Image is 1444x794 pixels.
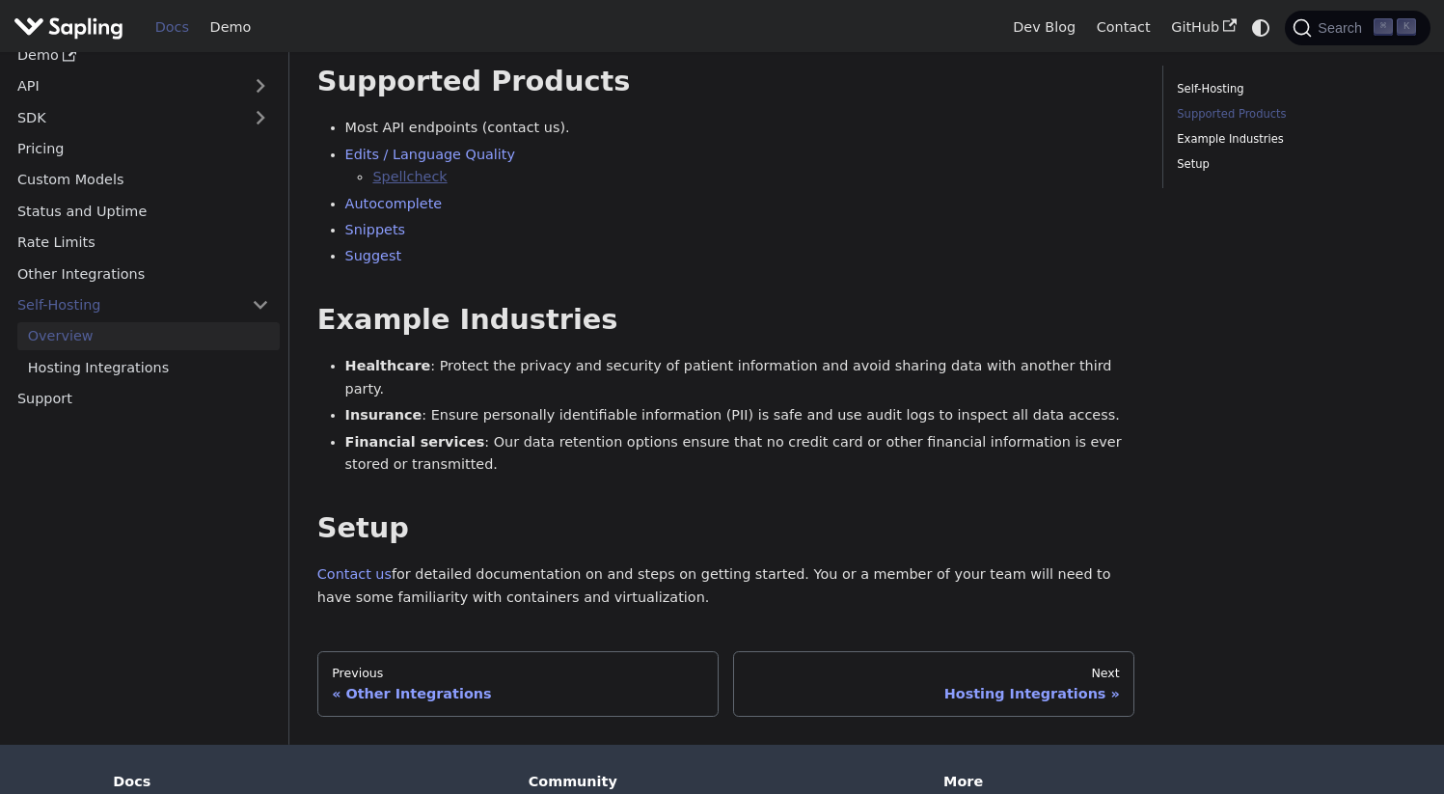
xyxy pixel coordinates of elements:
a: Supported Products [1177,105,1409,123]
a: Autocomplete [345,196,443,211]
kbd: K [1397,18,1416,36]
a: Rate Limits [7,229,280,257]
div: Other Integrations [332,685,704,702]
nav: Docs pages [317,651,1134,717]
a: PreviousOther Integrations [317,651,719,717]
h2: Setup [317,511,1134,546]
li: : Ensure personally identifiable information (PII) is safe and use audit logs to inspect all data... [345,404,1135,427]
kbd: ⌘ [1374,18,1393,36]
a: Self-Hosting [1177,80,1409,98]
div: More [943,773,1331,790]
div: Previous [332,666,704,681]
button: Search (Command+K) [1285,11,1430,45]
h2: Example Industries [317,303,1134,338]
a: Snippets [345,222,406,237]
a: Sapling.ai [14,14,130,41]
a: Edits / Language Quality [345,147,515,162]
a: Pricing [7,135,280,163]
p: for detailed documentation on and steps on getting started. You or a member of your team will nee... [317,563,1134,610]
span: Search [1312,20,1374,36]
a: Hosting Integrations [17,353,280,381]
a: Custom Models [7,166,280,194]
strong: Insurance [345,407,422,423]
li: : Protect the privacy and security of patient information and avoid sharing data with another thi... [345,355,1135,401]
a: Self-Hosting [7,290,280,318]
a: Suggest [345,248,402,263]
a: SDK [7,103,241,131]
div: Docs [113,773,501,790]
strong: Financial services [345,434,485,450]
a: Contact us [317,566,392,582]
a: Spellcheck [372,169,447,184]
a: Dev Blog [1002,13,1085,42]
a: Support [7,385,280,413]
a: Example Industries [1177,130,1409,149]
h2: Supported Products [317,65,1134,99]
div: Community [529,773,916,790]
button: Switch between dark and light mode (currently system mode) [1247,14,1275,41]
a: Setup [1177,155,1409,174]
a: GitHub [1160,13,1246,42]
button: Expand sidebar category 'SDK' [241,103,280,131]
div: Hosting Integrations [748,685,1120,702]
a: API [7,72,241,100]
a: Status and Uptime [7,197,280,225]
button: Expand sidebar category 'API' [241,72,280,100]
a: Demo [7,41,280,68]
div: Next [748,666,1120,681]
li: : Our data retention options ensure that no credit card or other financial information is ever st... [345,431,1135,478]
strong: Healthcare [345,358,431,373]
a: NextHosting Integrations [733,651,1134,717]
a: Demo [200,13,261,42]
img: Sapling.ai [14,14,123,41]
a: Docs [145,13,200,42]
a: Overview [17,322,280,350]
a: Contact [1086,13,1161,42]
a: Other Integrations [7,260,280,287]
li: Most API endpoints (contact us). [345,117,1135,140]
